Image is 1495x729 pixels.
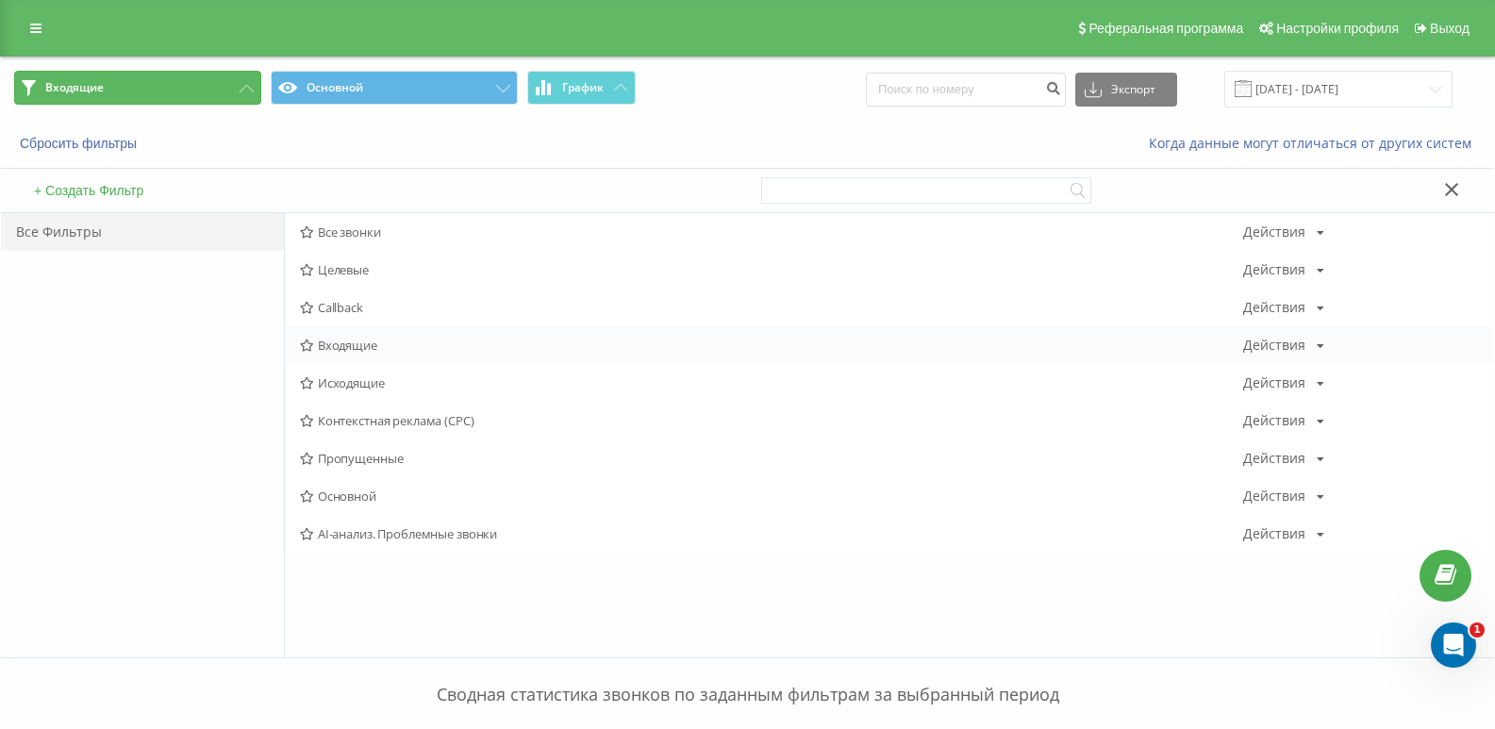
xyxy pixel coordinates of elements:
span: 1 [1470,622,1485,638]
button: Экспорт [1075,73,1177,107]
div: Действия [1243,489,1305,503]
span: Исходящие [300,376,1243,389]
span: График [562,81,604,94]
a: Когда данные могут отличаться от других систем [1149,134,1481,152]
p: Сводная статистика звонков по заданным фильтрам за выбранный период [14,645,1481,707]
span: Основной [300,489,1243,503]
button: + Создать Фильтр [28,182,149,199]
div: Действия [1243,452,1305,465]
div: Действия [1243,225,1305,239]
span: Входящие [300,339,1243,352]
div: Все Фильтры [1,213,284,251]
div: Действия [1243,301,1305,314]
span: Реферальная программа [1088,21,1243,36]
span: Целевые [300,263,1243,276]
span: Настройки профиля [1276,21,1399,36]
span: Выход [1430,21,1470,36]
div: Действия [1243,263,1305,276]
button: Входящие [14,71,261,105]
div: Действия [1243,527,1305,540]
span: Контекстная реклама (CPC) [300,414,1243,427]
button: Сбросить фильтры [14,135,146,152]
input: Поиск по номеру [866,73,1066,107]
button: Основной [271,71,518,105]
span: Callback [300,301,1243,314]
button: Закрыть [1438,181,1466,201]
span: Все звонки [300,225,1243,239]
span: Пропущенные [300,452,1243,465]
div: Действия [1243,339,1305,352]
div: Действия [1243,414,1305,427]
div: Действия [1243,376,1305,389]
iframe: Intercom live chat [1431,622,1476,668]
span: AI-анализ. Проблемные звонки [300,527,1243,540]
span: Входящие [45,80,104,95]
button: График [527,71,636,105]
